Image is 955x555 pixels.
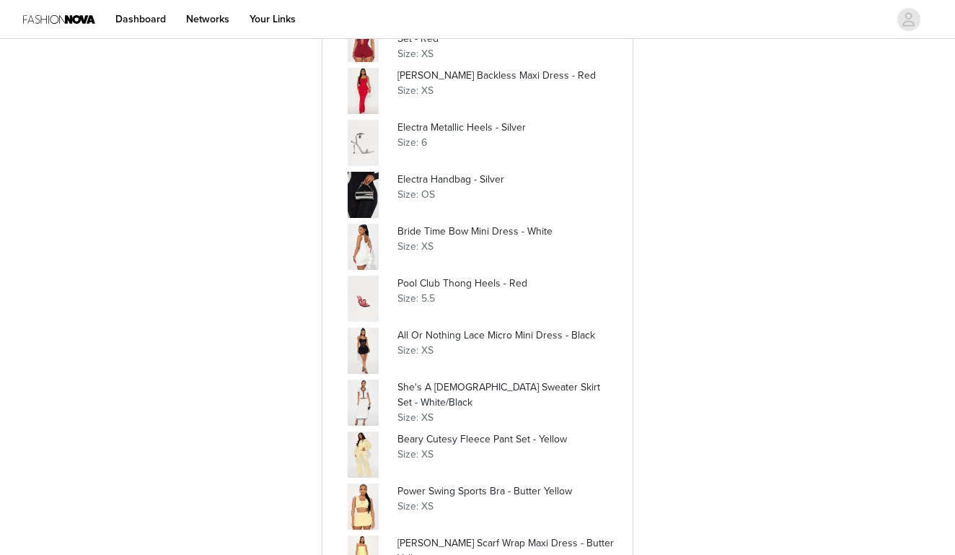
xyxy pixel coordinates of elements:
p: Electra Metallic Heels - Silver [397,120,615,135]
p: Beary Cutesy Fleece Pant Set - Yellow [397,432,615,447]
p: [PERSON_NAME] Backless Maxi Dress - Red [397,68,615,83]
p: Size: XS [397,239,615,254]
div: avatar [902,8,915,31]
p: Size: XS [397,447,615,462]
p: All Or Nothing Lace Micro Mini Dress - Black [397,328,615,343]
p: Power Swing Sports Bra - Butter Yellow [397,484,615,499]
a: Networks [177,3,238,35]
p: She's A [DEMOGRAPHIC_DATA] Sweater Skirt Set - White/Black [397,380,615,410]
p: Size: XS [397,83,615,98]
img: Fashion Nova Logo [23,3,95,35]
p: Pool Club Thong Heels - Red [397,276,615,291]
p: Size: XS [397,343,615,358]
a: Dashboard [107,3,175,35]
p: Size: XS [397,499,615,514]
p: Size: XS [397,46,615,61]
p: Size: 6 [397,135,615,150]
p: Bride Time Bow Mini Dress - White [397,224,615,239]
p: Size: OS [397,187,615,202]
p: Size: XS [397,410,615,425]
p: Size: 5.5 [397,291,615,306]
p: Electra Handbag - Silver [397,172,615,187]
a: Your Links [241,3,304,35]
